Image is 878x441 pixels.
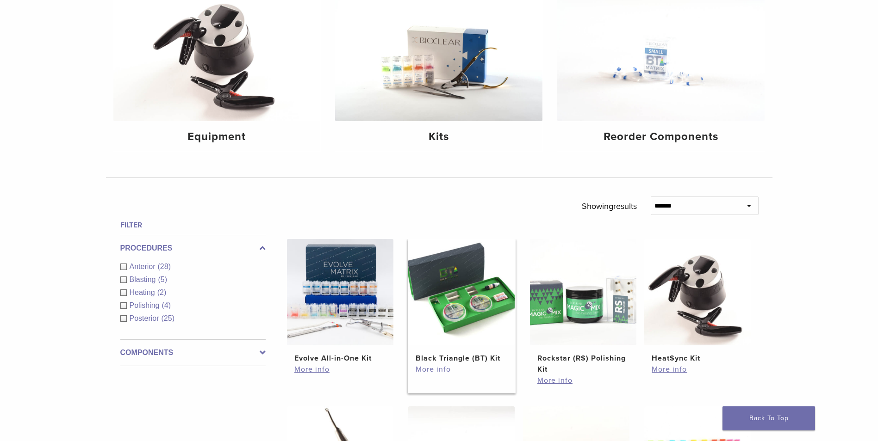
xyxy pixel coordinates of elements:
a: Black Triangle (BT) KitBlack Triangle (BT) Kit [408,239,516,364]
a: HeatSync KitHeatSync Kit [644,239,752,364]
span: (25) [162,314,174,322]
span: Anterior [130,263,158,270]
label: Procedures [120,243,266,254]
img: Evolve All-in-One Kit [287,239,393,345]
h2: Evolve All-in-One Kit [294,353,386,364]
h4: Filter [120,220,266,231]
h2: Black Triangle (BT) Kit [416,353,507,364]
span: (28) [158,263,171,270]
h4: Equipment [121,129,313,145]
a: Rockstar (RS) Polishing KitRockstar (RS) Polishing Kit [529,239,637,375]
a: More info [294,364,386,375]
span: Polishing [130,301,162,309]
span: (4) [162,301,171,309]
a: More info [537,375,629,386]
a: Back To Top [722,406,815,430]
span: (2) [157,288,167,296]
p: Showing results [582,196,637,216]
h4: Reorder Components [565,129,757,145]
img: Black Triangle (BT) Kit [408,239,515,345]
a: Evolve All-in-One KitEvolve All-in-One Kit [286,239,394,364]
a: More info [652,364,743,375]
label: Components [120,347,266,358]
img: HeatSync Kit [644,239,751,345]
a: More info [416,364,507,375]
span: Posterior [130,314,162,322]
span: Blasting [130,276,158,283]
h2: HeatSync Kit [652,353,743,364]
img: Rockstar (RS) Polishing Kit [530,239,636,345]
h4: Kits [342,129,535,145]
h2: Rockstar (RS) Polishing Kit [537,353,629,375]
span: Heating [130,288,157,296]
span: (5) [158,276,167,283]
